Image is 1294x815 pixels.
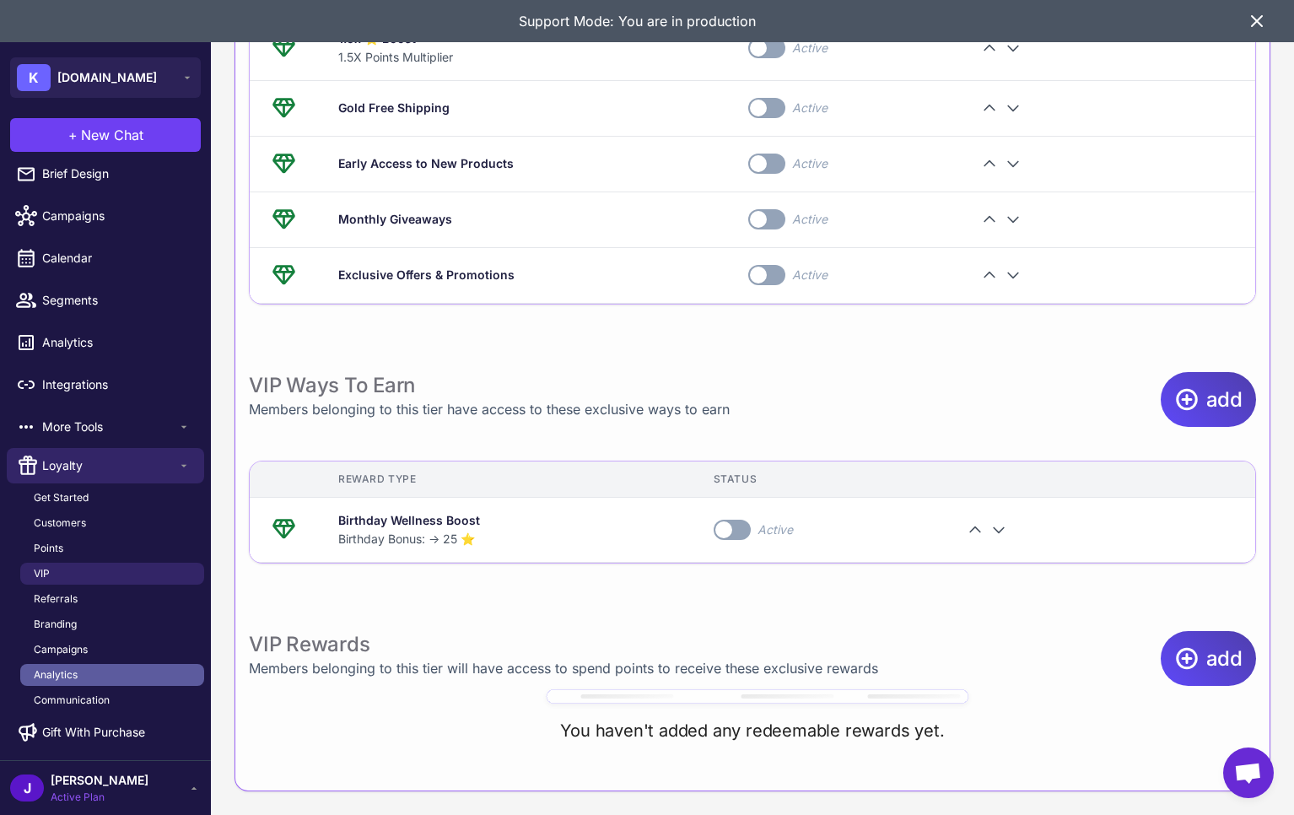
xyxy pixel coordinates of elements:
span: Points [34,541,63,556]
div: Exclusive Offers & Promotions [338,266,708,284]
div: Open chat [1223,748,1274,798]
span: Analytics [42,333,191,352]
div: Gold Free Shipping [338,99,708,117]
p: You haven't added any redeemable rewards yet. [560,718,944,743]
span: Segments [42,291,191,310]
div: VIP Ways To Earn [249,372,730,399]
div: Birthday Wellness Boost [338,511,673,530]
a: Campaigns [20,639,204,661]
span: add [1206,372,1243,427]
span: VIP [34,566,50,581]
a: VIP [20,563,204,585]
span: Brief Design [42,165,191,183]
span: Integrations [42,375,191,394]
span: Analytics [34,667,78,683]
a: Segments [7,283,204,318]
th: Status [693,461,940,498]
span: add [1206,631,1243,686]
span: [DOMAIN_NAME] [57,68,157,87]
a: Branding [20,613,204,635]
div: Members belonging to this tier have access to these exclusive ways to earn [249,372,730,427]
div: Monthly Giveaways [338,210,708,229]
a: Get Started [20,487,204,509]
div: Early Access to New Products [338,154,708,173]
span: + [68,125,78,145]
a: Points [20,537,204,559]
a: Analytics [7,325,204,360]
span: Customers [34,515,86,531]
span: New Chat [81,125,143,145]
div: Active [758,521,793,539]
a: Brief Design [7,156,204,192]
span: [PERSON_NAME] [51,771,148,790]
a: Calendar [7,240,204,276]
a: Campaigns [7,198,204,234]
a: Customers [20,512,204,534]
span: Referrals [34,591,78,607]
div: Members belonging to this tier will have access to spend points to receive these exclusive rewards [249,631,878,686]
th: Reward Type [318,461,693,498]
div: Birthday Bonus: → 25 ⭐️ [338,530,673,548]
div: Active [792,99,828,117]
a: Integrations [7,367,204,402]
a: Analytics [20,664,204,686]
div: Active [792,154,828,173]
span: Campaigns [34,642,88,657]
div: Active [792,266,828,284]
div: Active [792,39,828,57]
button: K[DOMAIN_NAME] [10,57,201,98]
button: +New Chat [10,118,201,152]
div: Active [792,210,828,229]
span: Campaigns [42,207,191,225]
div: 1.5X Points Multiplier [338,48,708,67]
span: Communication [34,693,110,708]
div: VIP Rewards [249,631,878,658]
a: Communication [20,689,204,711]
div: K [17,64,51,91]
span: Gift With Purchase [42,723,145,742]
a: Gift With Purchase [7,715,204,750]
span: Loyalty [42,456,177,475]
span: Branding [34,617,77,632]
span: Get Started [34,490,89,505]
span: Calendar [42,249,191,267]
span: More Tools [42,418,177,436]
a: Referrals [20,588,204,610]
div: J [10,775,44,802]
span: Active Plan [51,790,148,805]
